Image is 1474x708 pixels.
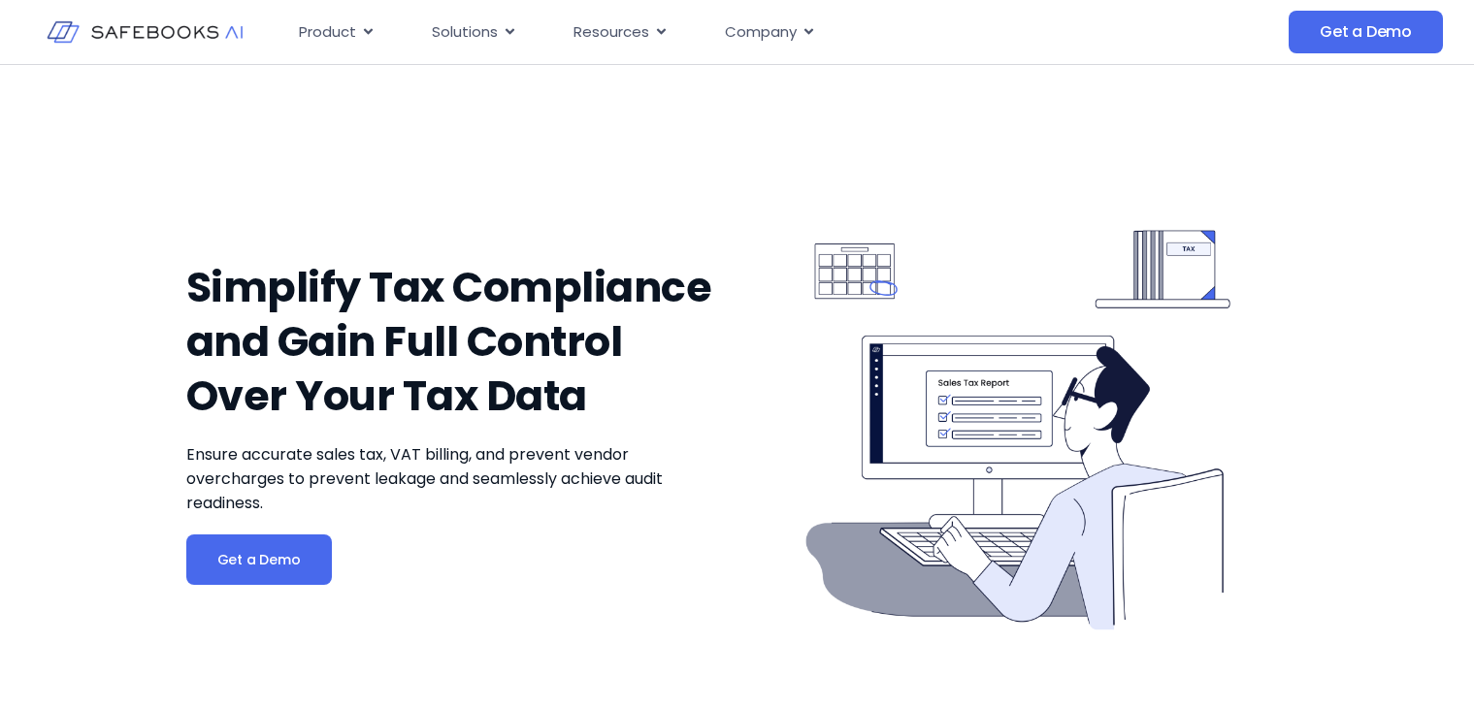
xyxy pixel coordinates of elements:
nav: Menu [283,14,1122,51]
span: Product [299,21,356,44]
span: Company [725,21,797,44]
a: Get a Demo [186,534,332,585]
span: Get a Demo [217,550,301,569]
a: Get a Demo [1289,11,1443,53]
div: Menu Toggle [283,14,1122,51]
span: Ensure accurate sales tax, VAT billing, and prevent vendor overcharges to prevent leakage and sea... [186,443,663,514]
h1: Simplify Tax Compliance and Gain Full Control Over Your Tax Data [186,260,728,423]
span: Solutions [432,21,498,44]
span: Get a Demo [1320,22,1412,42]
img: Tax Reconciliation 1 [786,201,1250,664]
span: Resources [573,21,649,44]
